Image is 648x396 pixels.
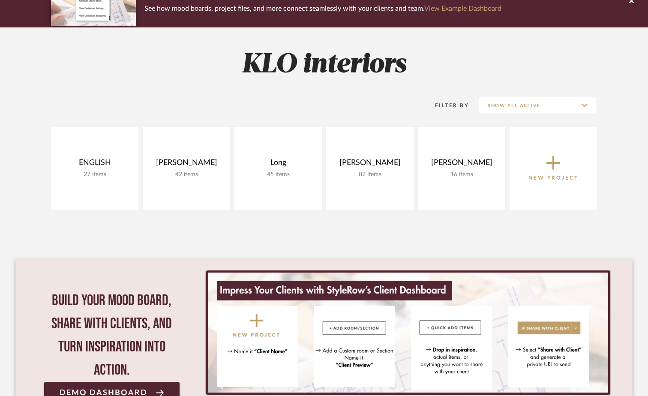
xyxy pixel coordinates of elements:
div: 27 items [58,171,132,178]
div: 42 items [150,171,223,178]
div: Long [241,158,315,171]
div: 16 items [425,171,498,178]
div: Filter By [424,101,469,110]
div: [PERSON_NAME] [150,158,223,171]
img: StyleRow_Client_Dashboard_Banner__1_.png [208,273,608,393]
div: Build your mood board, share with clients, and turn inspiration into action. [44,289,180,382]
div: [PERSON_NAME] [425,158,498,171]
div: ENGLISH [58,158,132,171]
h2: KLO interiors [15,49,633,81]
a: View Example Dashboard [424,5,501,12]
p: New Project [528,174,579,182]
div: 0 [205,270,611,395]
p: See how mood boards, project files, and more connect seamlessly with your clients and team. [144,3,501,15]
button: New Project [510,127,597,210]
div: [PERSON_NAME] [333,158,407,171]
div: 82 items [333,171,407,178]
div: 45 items [241,171,315,178]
